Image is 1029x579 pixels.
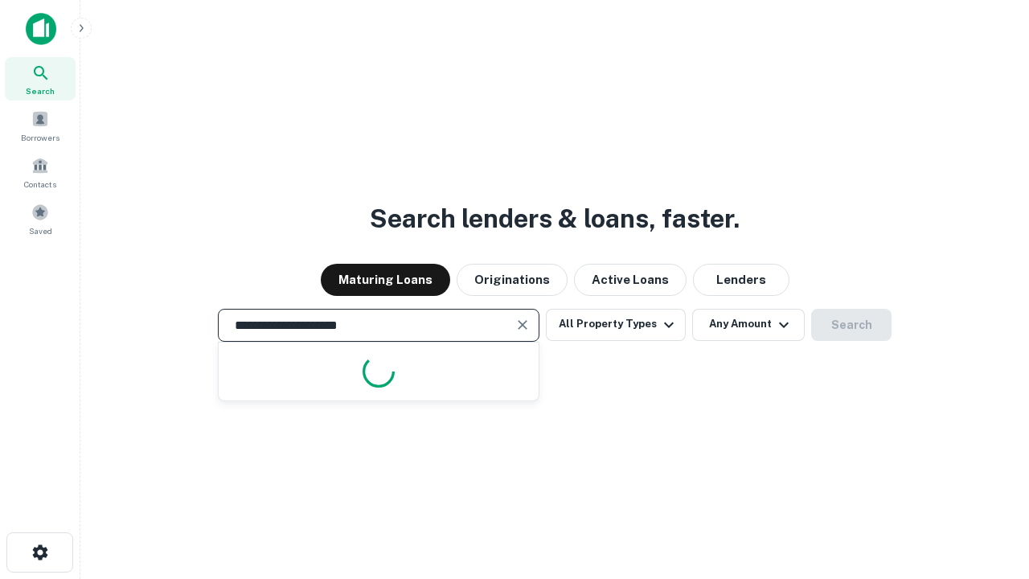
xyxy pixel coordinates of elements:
[21,131,59,144] span: Borrowers
[5,150,76,194] a: Contacts
[29,224,52,237] span: Saved
[546,309,686,341] button: All Property Types
[5,104,76,147] a: Borrowers
[693,264,789,296] button: Lenders
[949,450,1029,528] iframe: Chat Widget
[24,178,56,191] span: Contacts
[5,57,76,101] a: Search
[511,314,534,336] button: Clear
[26,13,56,45] img: capitalize-icon.png
[321,264,450,296] button: Maturing Loans
[370,199,740,238] h3: Search lenders & loans, faster.
[574,264,687,296] button: Active Loans
[5,197,76,240] a: Saved
[457,264,568,296] button: Originations
[26,84,55,97] span: Search
[692,309,805,341] button: Any Amount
